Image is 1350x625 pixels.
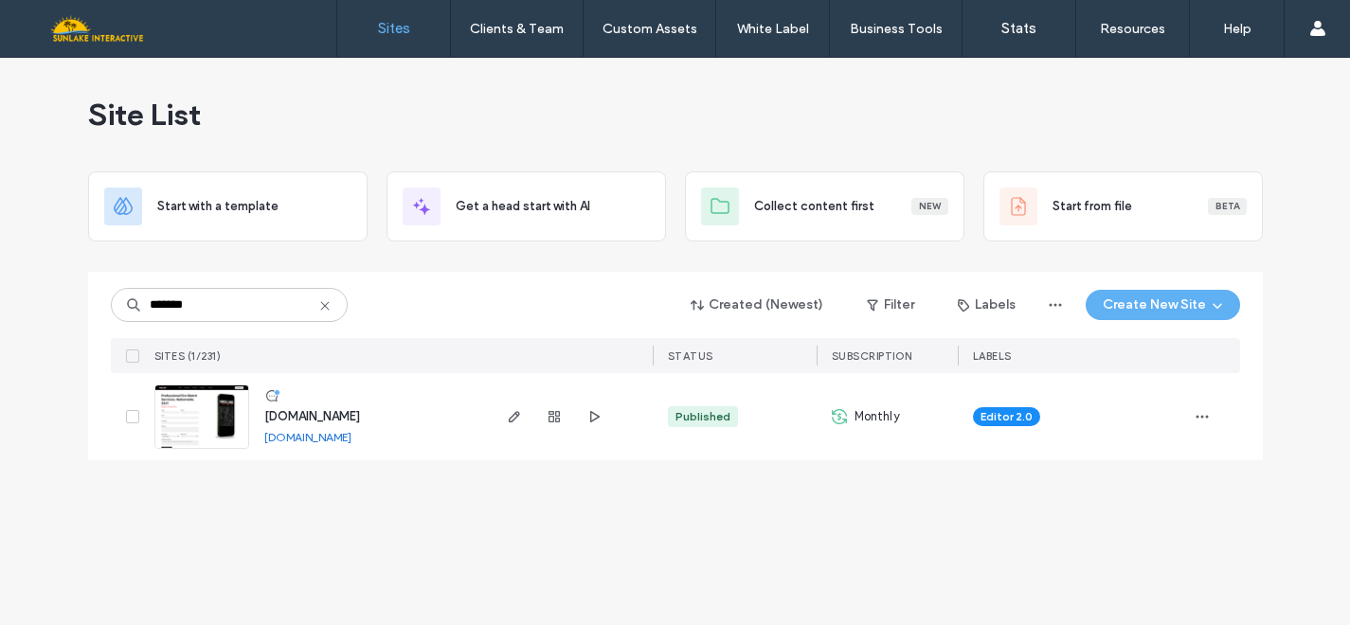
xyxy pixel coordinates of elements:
div: Beta [1208,198,1247,215]
span: SUBSCRIPTION [832,349,912,363]
a: [DOMAIN_NAME] [264,430,351,444]
span: Start from file [1053,197,1132,216]
span: SITES (1/231) [154,349,222,363]
span: Editor 2.0 [981,408,1033,425]
button: Labels [941,290,1033,320]
div: Collect content firstNew [685,171,964,241]
label: Business Tools [850,21,943,37]
div: New [911,198,948,215]
div: Get a head start with AI [387,171,666,241]
span: Monthly [855,407,900,426]
button: Create New Site [1086,290,1240,320]
span: Get a head start with AI [456,197,590,216]
div: Start from fileBeta [983,171,1263,241]
label: Clients & Team [470,21,564,37]
span: Collect content first [754,197,874,216]
label: Stats [1001,20,1036,37]
button: Created (Newest) [675,290,840,320]
span: Site List [88,96,201,134]
label: Resources [1100,21,1165,37]
a: [DOMAIN_NAME] [264,409,360,423]
span: STATUS [668,349,713,363]
span: Start with a template [157,197,279,216]
span: LABELS [973,349,1012,363]
label: White Label [737,21,809,37]
button: Filter [848,290,933,320]
label: Sites [378,20,410,37]
label: Custom Assets [603,21,697,37]
label: Help [1223,21,1251,37]
span: Help [44,13,82,30]
div: Start with a template [88,171,368,241]
div: Published [675,408,730,425]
